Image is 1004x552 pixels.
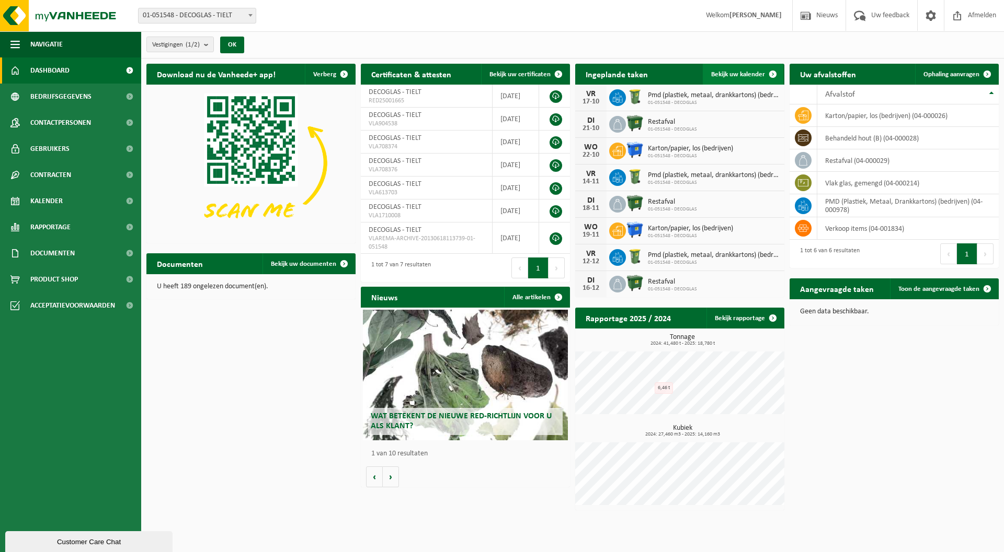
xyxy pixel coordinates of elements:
[790,278,884,299] h2: Aangevraagde taken
[580,116,601,125] div: DI
[626,168,644,185] img: WB-0240-HPE-GN-50
[371,412,552,430] span: Wat betekent de nieuwe RED-richtlijn voor u als klant?
[30,31,63,57] span: Navigatie
[369,97,484,105] span: RED25001665
[626,274,644,292] img: WB-1100-HPE-GN-01
[369,157,421,165] span: DECOGLAS - TIELT
[790,64,866,84] h2: Uw afvalstoffen
[711,71,765,78] span: Bekijk uw kalender
[157,283,345,290] p: U heeft 189 ongelezen document(en).
[369,143,484,151] span: VLA708374
[825,90,855,99] span: Afvalstof
[271,261,336,267] span: Bekijk uw documenten
[220,37,244,53] button: OK
[493,222,539,254] td: [DATE]
[30,188,63,214] span: Kalender
[30,84,92,110] span: Bedrijfsgegevens
[313,71,336,78] span: Verberg
[146,253,213,274] h2: Documenten
[549,257,565,278] button: Next
[648,100,779,106] span: 01-051548 - DECOGLAS
[580,125,601,132] div: 21-10
[648,206,697,213] span: 01-051548 - DECOGLAS
[263,253,355,274] a: Bekijk uw documenten
[648,180,779,186] span: 01-051548 - DECOGLAS
[648,251,779,260] span: Pmd (plastiek, metaal, drankkartons) (bedrijven)
[817,127,999,149] td: behandeld hout (B) (04-000028)
[186,41,200,48] count: (1/2)
[648,126,697,133] span: 01-051548 - DECOGLAS
[817,194,999,217] td: PMD (Plastiek, Metaal, Drankkartons) (bedrijven) (04-000978)
[817,104,999,127] td: karton/papier, los (bedrijven) (04-000026)
[30,136,70,162] span: Gebruikers
[30,110,91,136] span: Contactpersonen
[940,243,957,264] button: Previous
[383,466,399,487] button: Volgende
[580,258,601,265] div: 12-12
[361,64,462,84] h2: Certificaten & attesten
[366,466,383,487] button: Vorige
[648,145,733,153] span: Karton/papier, los (bedrijven)
[703,64,783,85] a: Bekijk uw kalender
[648,278,697,286] span: Restafval
[30,57,70,84] span: Dashboard
[729,11,782,19] strong: [PERSON_NAME]
[366,256,431,279] div: 1 tot 7 van 7 resultaten
[580,425,784,437] h3: Kubiek
[626,88,644,105] img: WB-0240-HPE-GN-50
[580,205,601,212] div: 18-11
[580,98,601,105] div: 17-10
[648,153,733,159] span: 01-051548 - DECOGLAS
[146,37,214,52] button: Vestigingen(1/2)
[648,118,697,126] span: Restafval
[915,64,998,85] a: Ophaling aanvragen
[504,287,569,308] a: Alle artikelen
[363,310,568,440] a: Wat betekent de nieuwe RED-richtlijn voor u als klant?
[648,91,779,100] span: Pmd (plastiek, metaal, drankkartons) (bedrijven)
[369,189,484,197] span: VLA613703
[5,529,175,552] iframe: chat widget
[369,134,421,142] span: DECOGLAS - TIELT
[957,243,977,264] button: 1
[489,71,551,78] span: Bekijk uw certificaten
[706,308,783,328] a: Bekijk rapportage
[493,108,539,131] td: [DATE]
[575,308,681,328] h2: Rapportage 2025 / 2024
[30,266,78,292] span: Product Shop
[30,214,71,240] span: Rapportage
[369,234,484,251] span: VLAREMA-ARCHIVE-20130618113739-01-051548
[580,250,601,258] div: VR
[580,341,784,346] span: 2024: 41,480 t - 2025: 18,780 t
[626,194,644,212] img: WB-1100-HPE-GN-01
[648,260,779,266] span: 01-051548 - DECOGLAS
[795,242,860,265] div: 1 tot 6 van 6 resultaten
[817,149,999,172] td: restafval (04-000029)
[138,8,256,24] span: 01-051548 - DECOGLAS - TIELT
[369,111,421,119] span: DECOGLAS - TIELT
[580,196,601,205] div: DI
[626,248,644,265] img: WB-0240-HPE-GN-50
[139,8,256,23] span: 01-051548 - DECOGLAS - TIELT
[977,243,994,264] button: Next
[580,223,601,231] div: WO
[648,233,733,239] span: 01-051548 - DECOGLAS
[369,166,484,174] span: VLA708376
[626,114,644,132] img: WB-1100-HPE-GN-01
[580,334,784,346] h3: Tonnage
[580,90,601,98] div: VR
[369,180,421,188] span: DECOGLAS - TIELT
[511,257,528,278] button: Previous
[626,221,644,239] img: WB-1100-HPE-BE-01
[923,71,979,78] span: Ophaling aanvragen
[528,257,549,278] button: 1
[580,432,784,437] span: 2024: 27,460 m3 - 2025: 14,160 m3
[369,88,421,96] span: DECOGLAS - TIELT
[655,382,673,394] div: 6,46 t
[890,278,998,299] a: Toon de aangevraagde taken
[481,64,569,85] a: Bekijk uw certificaten
[575,64,658,84] h2: Ingeplande taken
[152,37,200,53] span: Vestigingen
[30,240,75,266] span: Documenten
[30,292,115,319] span: Acceptatievoorwaarden
[626,141,644,159] img: WB-1100-HPE-BE-01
